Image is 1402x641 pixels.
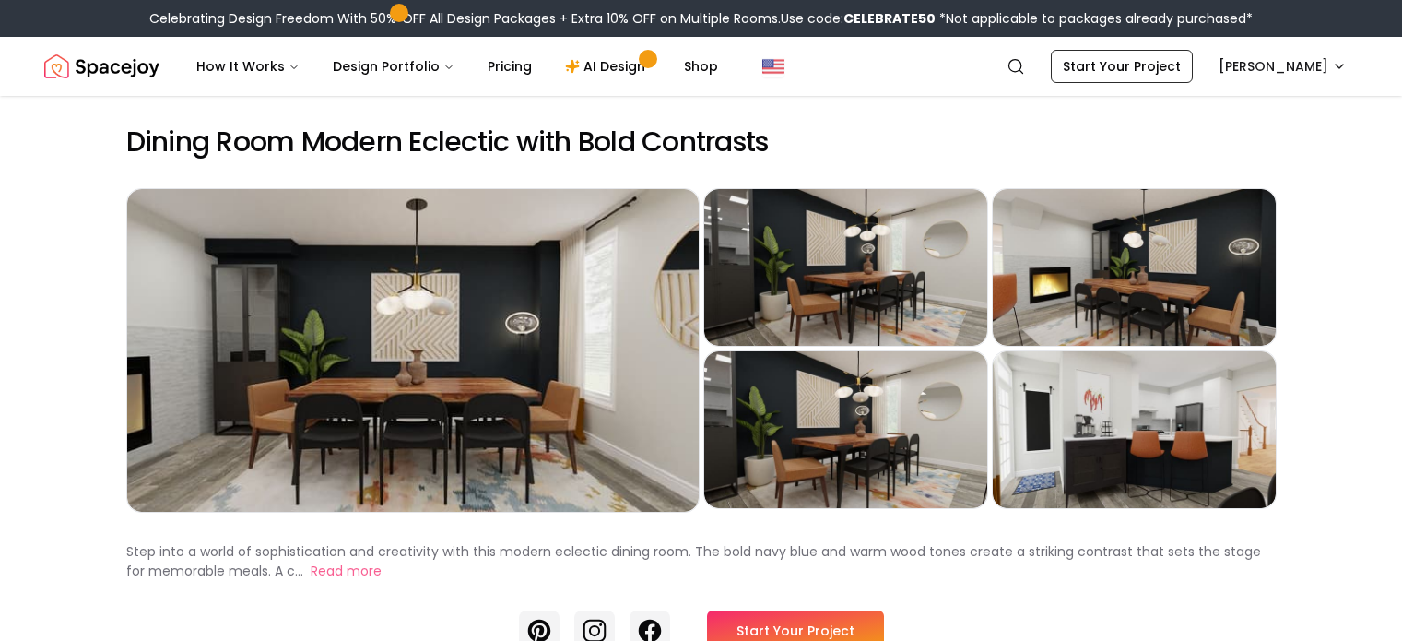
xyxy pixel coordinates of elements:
nav: Main [182,48,733,85]
a: AI Design [550,48,666,85]
span: *Not applicable to packages already purchased* [936,9,1253,28]
nav: Global [44,37,1358,96]
div: Celebrating Design Freedom With 50% OFF All Design Packages + Extra 10% OFF on Multiple Rooms. [149,9,1253,28]
button: [PERSON_NAME] [1208,50,1358,83]
a: Pricing [473,48,547,85]
button: Read more [311,562,382,581]
h2: Dining Room Modern Eclectic with Bold Contrasts [126,125,1277,159]
a: Shop [669,48,733,85]
button: How It Works [182,48,314,85]
a: Start Your Project [1051,50,1193,83]
img: Spacejoy Logo [44,48,159,85]
span: Use code: [781,9,936,28]
b: CELEBRATE50 [843,9,936,28]
p: Step into a world of sophistication and creativity with this modern eclectic dining room. The bol... [126,542,1261,580]
img: United States [762,55,784,77]
a: Spacejoy [44,48,159,85]
button: Design Portfolio [318,48,469,85]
